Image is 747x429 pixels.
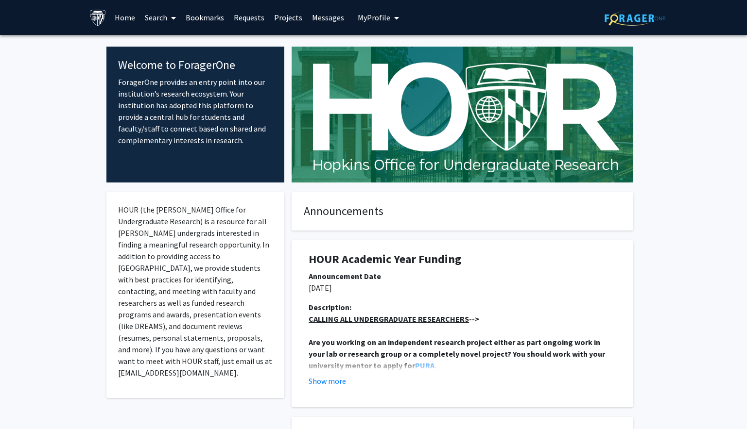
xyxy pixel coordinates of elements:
[307,0,349,34] a: Messages
[140,0,181,34] a: Search
[110,0,140,34] a: Home
[292,47,633,182] img: Cover Image
[309,301,616,313] div: Description:
[118,58,273,72] h4: Welcome to ForagerOne
[309,314,479,324] strong: -->
[309,337,607,370] strong: Are you working on an independent research project either as part ongoing work in your lab or res...
[605,11,665,26] img: ForagerOne Logo
[309,270,616,282] div: Announcement Date
[89,9,106,26] img: Johns Hopkins University Logo
[229,0,269,34] a: Requests
[309,252,616,266] h1: HOUR Academic Year Funding
[7,385,41,422] iframe: Chat
[415,361,434,370] a: PURA
[181,0,229,34] a: Bookmarks
[304,204,621,218] h4: Announcements
[309,314,469,324] u: CALLING ALL UNDERGRADUATE RESEARCHERS
[309,336,616,371] p: .
[309,375,346,387] button: Show more
[358,13,390,22] span: My Profile
[118,204,273,379] p: HOUR (the [PERSON_NAME] Office for Undergraduate Research) is a resource for all [PERSON_NAME] un...
[269,0,307,34] a: Projects
[309,282,616,294] p: [DATE]
[118,76,273,146] p: ForagerOne provides an entry point into our institution’s research ecosystem. Your institution ha...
